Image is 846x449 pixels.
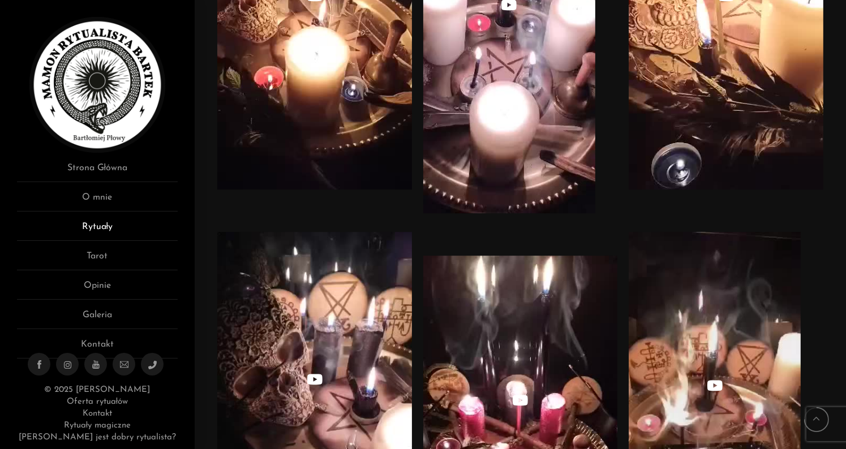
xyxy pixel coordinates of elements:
[17,338,178,359] a: Kontakt
[17,161,178,182] a: Strona Główna
[29,17,165,153] img: Rytualista Bartek
[17,191,178,211] a: O mnie
[17,220,178,241] a: Rytuały
[19,433,176,442] a: [PERSON_NAME] jest dobry rytualista?
[83,409,112,418] a: Kontakt
[17,249,178,270] a: Tarot
[17,279,178,300] a: Opinie
[67,398,128,406] a: Oferta rytuałów
[17,308,178,329] a: Galeria
[64,421,131,430] a: Rytuały magiczne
